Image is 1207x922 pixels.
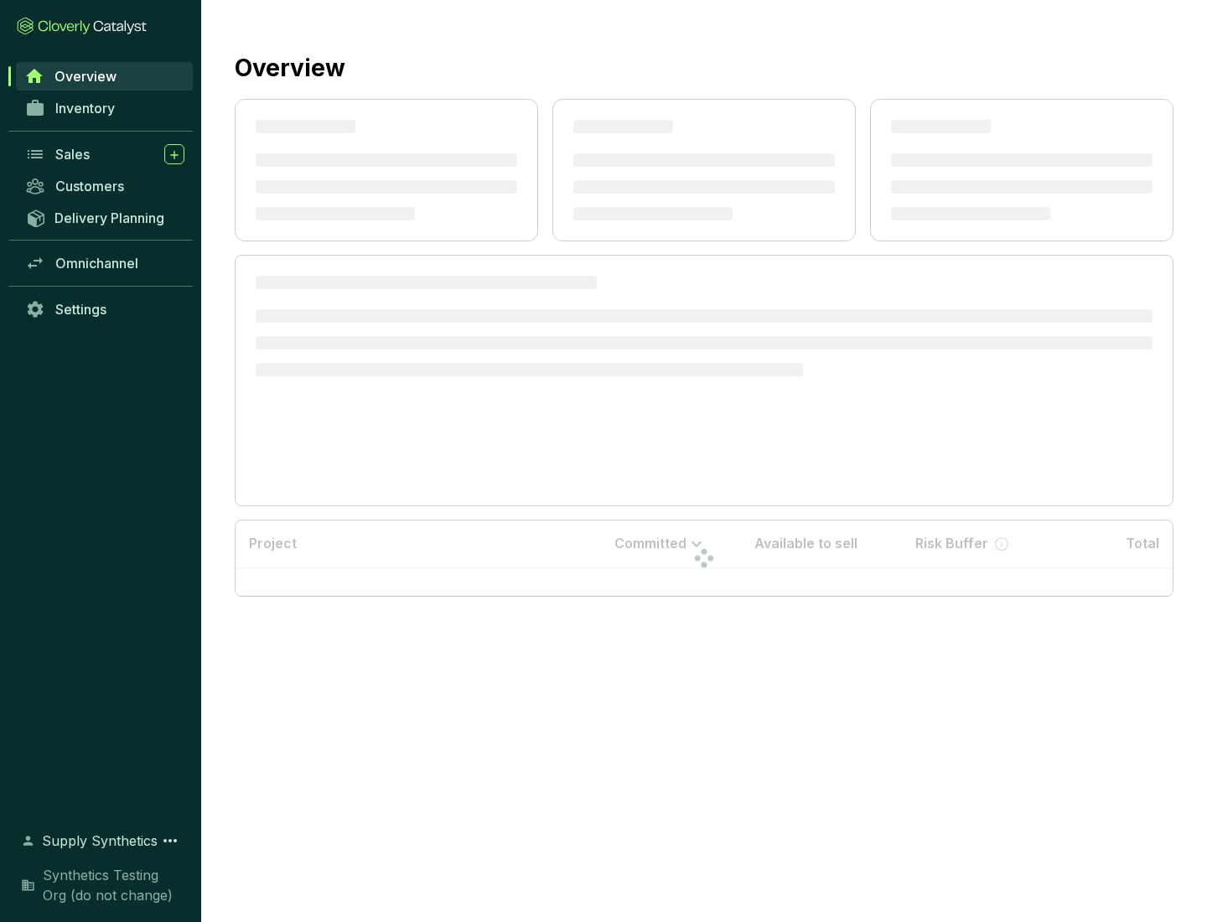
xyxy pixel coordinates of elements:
a: Customers [17,172,193,200]
span: Overview [54,68,117,85]
span: Omnichannel [55,255,138,272]
span: Inventory [55,100,115,117]
a: Settings [17,295,193,324]
a: Delivery Planning [17,204,193,231]
span: Sales [55,146,90,163]
span: Synthetics Testing Org (do not change) [43,865,184,905]
span: Customers [55,178,124,194]
span: Delivery Planning [54,210,164,226]
span: Settings [55,301,106,318]
a: Sales [17,140,193,168]
span: Supply Synthetics [42,831,158,851]
a: Inventory [17,94,193,122]
h2: Overview [235,50,345,85]
a: Omnichannel [17,249,193,277]
a: Overview [16,62,193,91]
